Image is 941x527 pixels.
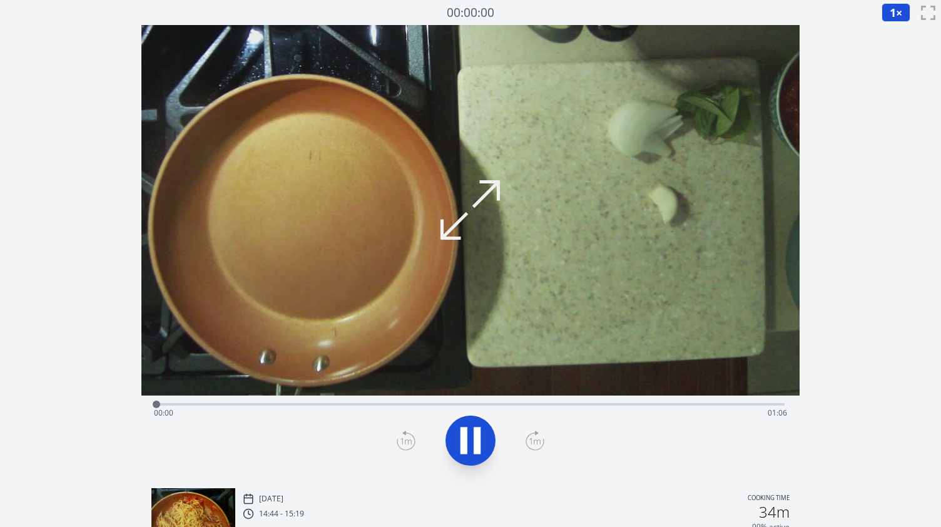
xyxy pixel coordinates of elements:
h2: 34m [759,504,790,519]
span: 01:06 [768,407,787,418]
button: 1× [882,3,910,22]
a: 00:00:00 [447,4,494,22]
p: Cooking time [748,493,790,504]
p: 14:44 - 15:19 [259,509,304,519]
p: [DATE] [259,494,283,504]
span: 1 [890,5,896,20]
